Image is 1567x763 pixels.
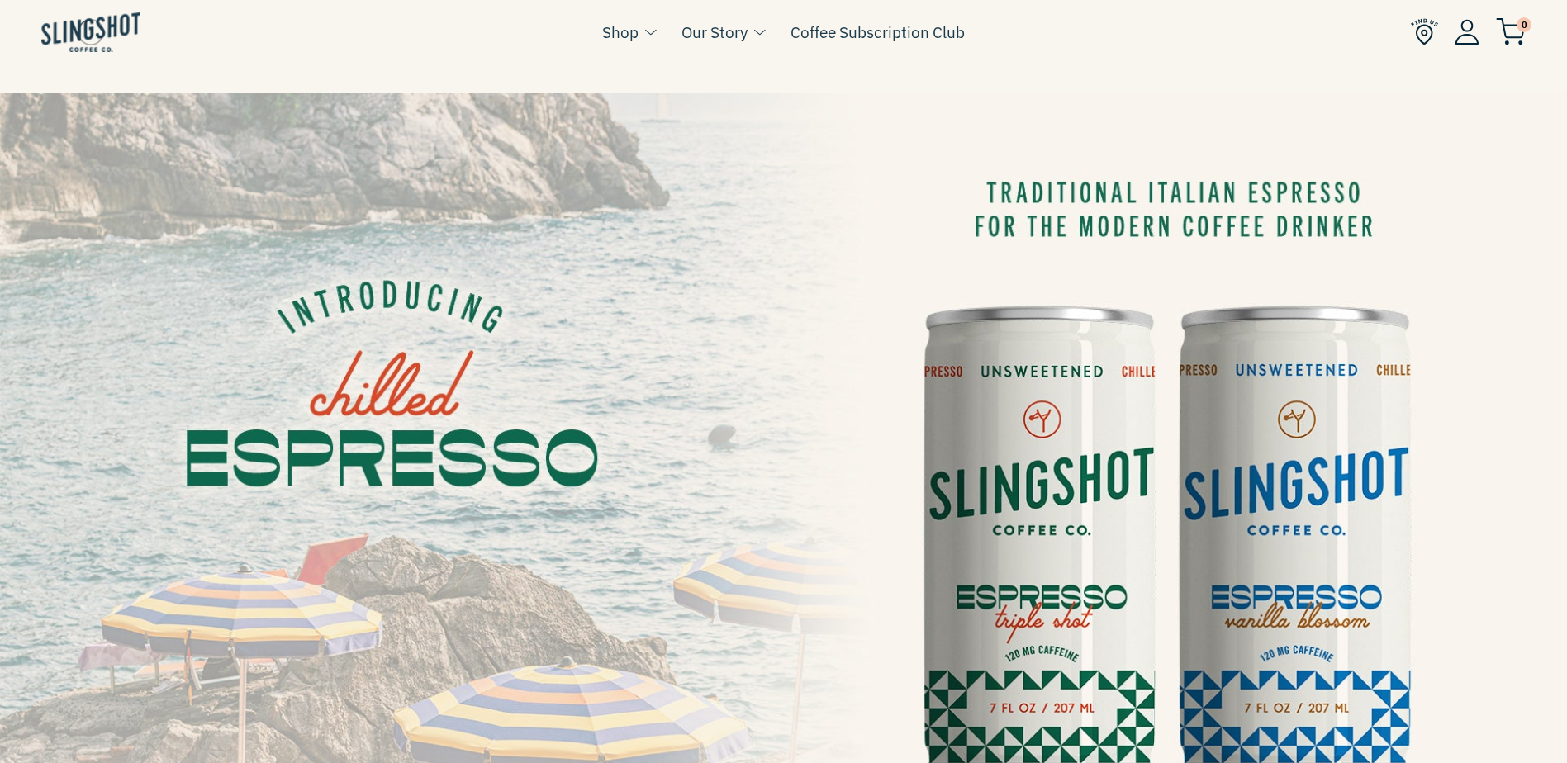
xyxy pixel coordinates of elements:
[602,20,639,45] a: Shop
[791,20,965,45] a: Coffee Subscription Club
[681,20,748,45] a: Our Story
[1411,18,1438,45] img: Find Us
[1455,19,1479,45] img: Account
[1496,18,1526,45] img: cart
[1517,17,1531,32] span: 0
[1496,21,1526,41] a: 0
